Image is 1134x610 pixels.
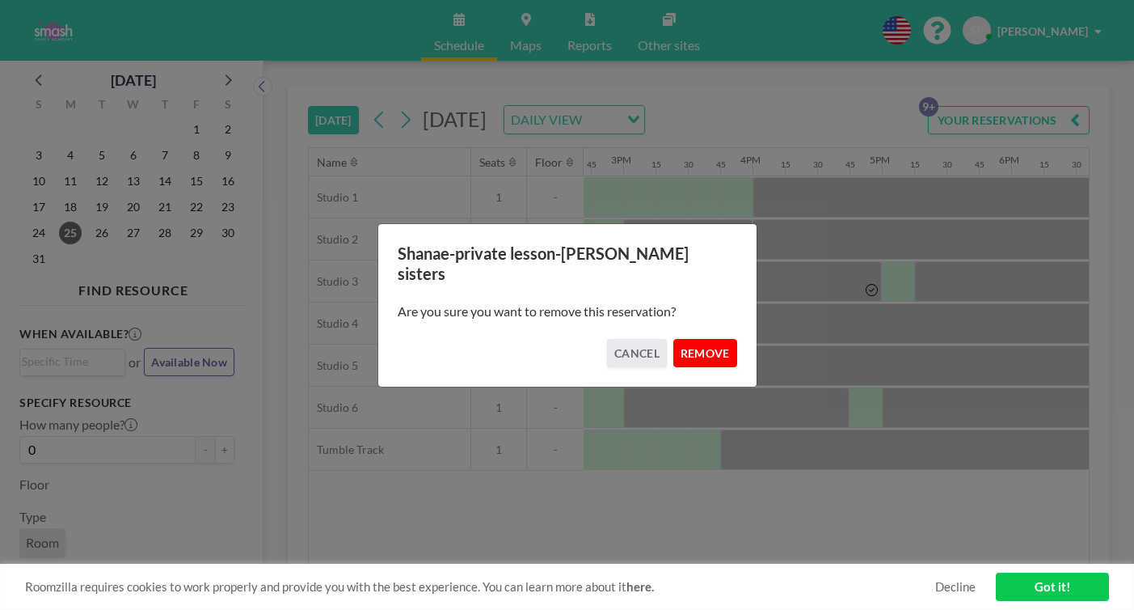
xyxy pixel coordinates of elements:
a: Got it! [996,573,1109,601]
h3: Shanae-private lesson-[PERSON_NAME] sisters [398,244,737,284]
span: Roomzilla requires cookies to work properly and provide you with the best experience. You can lea... [25,579,935,595]
a: Decline [935,579,976,595]
a: here. [626,579,654,594]
p: Are you sure you want to remove this reservation? [398,303,737,320]
button: REMOVE [673,339,737,367]
button: CANCEL [607,339,667,367]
